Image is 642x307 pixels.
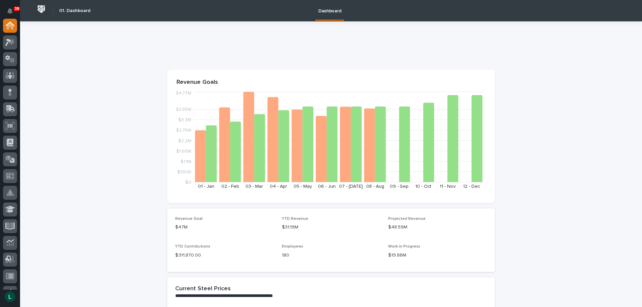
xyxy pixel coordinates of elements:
text: 11 - Nov [440,184,456,189]
button: Notifications [3,4,17,18]
p: $47M [175,224,274,231]
p: Revenue Goals [177,79,486,86]
tspan: $2.2M [178,138,191,143]
div: Notifications39 [8,8,17,19]
p: $48.59M [388,224,487,231]
p: $19.86M [388,252,487,259]
span: YTD Revenue [282,217,308,221]
tspan: $4.77M [176,91,191,96]
text: 09 - Sep [390,184,409,189]
span: Projected Revenue [388,217,426,221]
text: 02 - Feb [221,184,239,189]
text: 01 - Jan [198,184,214,189]
button: users-avatar [3,290,17,304]
text: 03 - Mar [245,184,263,189]
p: 39 [15,6,19,11]
span: Revenue Goal [175,217,203,221]
text: 10 - Oct [415,184,431,189]
text: 12 - Dec [463,184,480,189]
p: 180 [282,252,381,259]
p: $ 311,870.00 [175,252,274,259]
tspan: $0 [185,180,191,185]
p: $31.19M [282,224,381,231]
tspan: $1.1M [181,159,191,164]
h2: Current Steel Prices [175,285,231,293]
h2: 01. Dashboard [59,8,90,14]
tspan: $3.3M [178,118,191,122]
text: 06 - Jun [318,184,336,189]
tspan: $1.65M [176,149,191,153]
img: Workspace Logo [35,3,47,15]
span: YTD Contributions [175,245,210,249]
tspan: $3.85M [176,107,191,112]
text: 08 - Aug [366,184,384,189]
text: 05 - May [294,184,312,189]
span: Work in Progress [388,245,420,249]
span: Employees [282,245,303,249]
text: 07 - [DATE] [339,184,363,189]
tspan: $550K [177,169,191,174]
text: 04 - Apr [270,184,287,189]
tspan: $2.75M [176,128,191,133]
